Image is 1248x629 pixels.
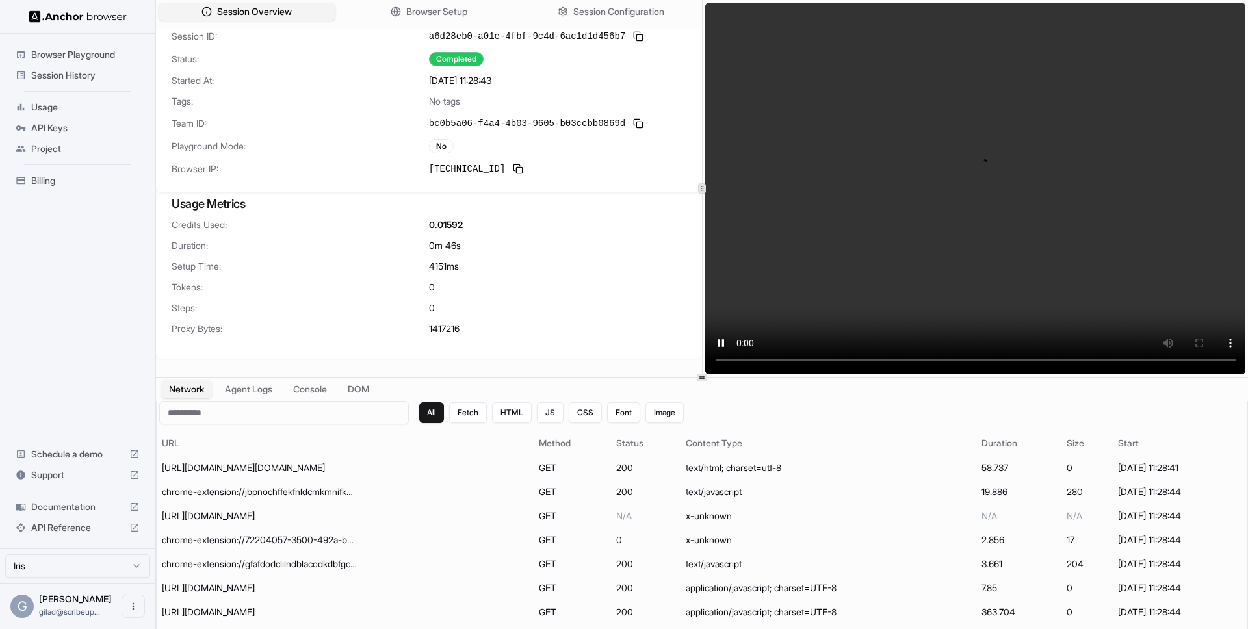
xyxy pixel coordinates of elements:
[172,117,429,130] span: Team ID:
[10,65,145,86] div: Session History
[429,74,491,87] span: [DATE] 11:28:43
[39,593,112,604] span: Gilad Spitzer
[1113,552,1248,576] td: [DATE] 11:28:44
[1067,437,1108,450] div: Size
[10,44,145,65] div: Browser Playground
[534,456,611,480] td: GET
[10,97,145,118] div: Usage
[429,95,460,108] span: No tags
[340,380,377,398] button: DOM
[686,437,971,450] div: Content Type
[429,139,454,153] div: No
[537,402,564,423] button: JS
[172,140,429,153] span: Playground Mode:
[534,504,611,528] td: GET
[534,576,611,600] td: GET
[534,528,611,552] td: GET
[172,302,429,314] span: Steps:
[31,122,140,135] span: API Keys
[616,437,675,450] div: Status
[161,380,212,398] button: Network
[172,281,429,294] span: Tokens:
[10,517,145,538] div: API Reference
[681,456,976,480] td: text/html; charset=utf-8
[681,552,976,576] td: text/javascript
[31,500,124,513] span: Documentation
[976,600,1061,624] td: 363.704
[10,465,145,485] div: Support
[976,456,1061,480] td: 58.737
[449,402,487,423] button: Fetch
[611,456,680,480] td: 200
[976,576,1061,600] td: 7.85
[172,30,429,43] span: Session ID:
[172,95,429,108] span: Tags:
[172,195,686,213] h3: Usage Metrics
[1113,480,1248,504] td: [DATE] 11:28:44
[10,118,145,138] div: API Keys
[162,533,357,546] div: chrome-extension://72204057-3500-492a-be96-2666fd941c45/web_accessible_resources/google-analytics...
[31,69,140,82] span: Session History
[162,437,528,450] div: URL
[1113,456,1248,480] td: [DATE] 11:28:41
[1113,528,1248,552] td: [DATE] 11:28:44
[10,496,145,517] div: Documentation
[534,600,611,624] td: GET
[217,380,280,398] button: Agent Logs
[611,552,680,576] td: 200
[611,600,680,624] td: 200
[31,448,124,461] span: Schedule a demo
[429,218,463,231] span: 0.01592
[681,600,976,624] td: application/javascript; charset=UTF-8
[10,138,145,159] div: Project
[429,30,625,43] span: a6d28eb0-a01e-4fbf-9c4d-6ac1d1d456b7
[31,521,124,534] span: API Reference
[172,74,429,87] span: Started At:
[172,218,429,231] span: Credits Used:
[681,480,976,504] td: text/javascript
[29,10,127,23] img: Anchor Logo
[172,53,429,66] span: Status:
[1113,504,1248,528] td: [DATE] 11:28:44
[534,480,611,504] td: GET
[681,576,976,600] td: application/javascript; charset=UTF-8
[1061,456,1113,480] td: 0
[534,552,611,576] td: GET
[645,402,684,423] button: Image
[172,260,429,273] span: Setup Time:
[1061,600,1113,624] td: 0
[429,322,460,335] span: 1417216
[492,402,532,423] button: HTML
[569,402,602,423] button: CSS
[31,142,140,155] span: Project
[1067,510,1082,521] span: N/A
[429,117,625,130] span: bc0b5a06-f4a4-4b03-9605-b03ccbb0869d
[1061,576,1113,600] td: 0
[981,437,1056,450] div: Duration
[1061,480,1113,504] td: 280
[162,606,357,619] div: https://my.roku.com/signin/s/1754943850648/runtime/page.js
[429,162,506,175] span: [TECHNICAL_ID]
[10,444,145,465] div: Schedule a demo
[429,52,484,66] div: Completed
[976,552,1061,576] td: 3.661
[419,402,444,423] button: All
[981,510,997,521] span: N/A
[162,558,357,571] div: chrome-extension://gfafdodclilndblacodkdbfgckmglnki/web_accessible_resources/google-analytics_ana...
[429,239,461,252] span: 0m 46s
[172,322,429,335] span: Proxy Bytes:
[976,480,1061,504] td: 19.886
[162,582,357,595] div: https://my.roku.com/signin/s/1754943850648/global/page.js
[1061,552,1113,576] td: 204
[611,576,680,600] td: 200
[607,402,640,423] button: Font
[31,101,140,114] span: Usage
[681,528,976,552] td: x-unknown
[172,162,429,175] span: Browser IP:
[573,5,664,18] span: Session Configuration
[1118,437,1243,450] div: Start
[172,239,429,252] span: Duration:
[406,5,467,18] span: Browser Setup
[681,504,976,528] td: x-unknown
[217,5,292,18] span: Session Overview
